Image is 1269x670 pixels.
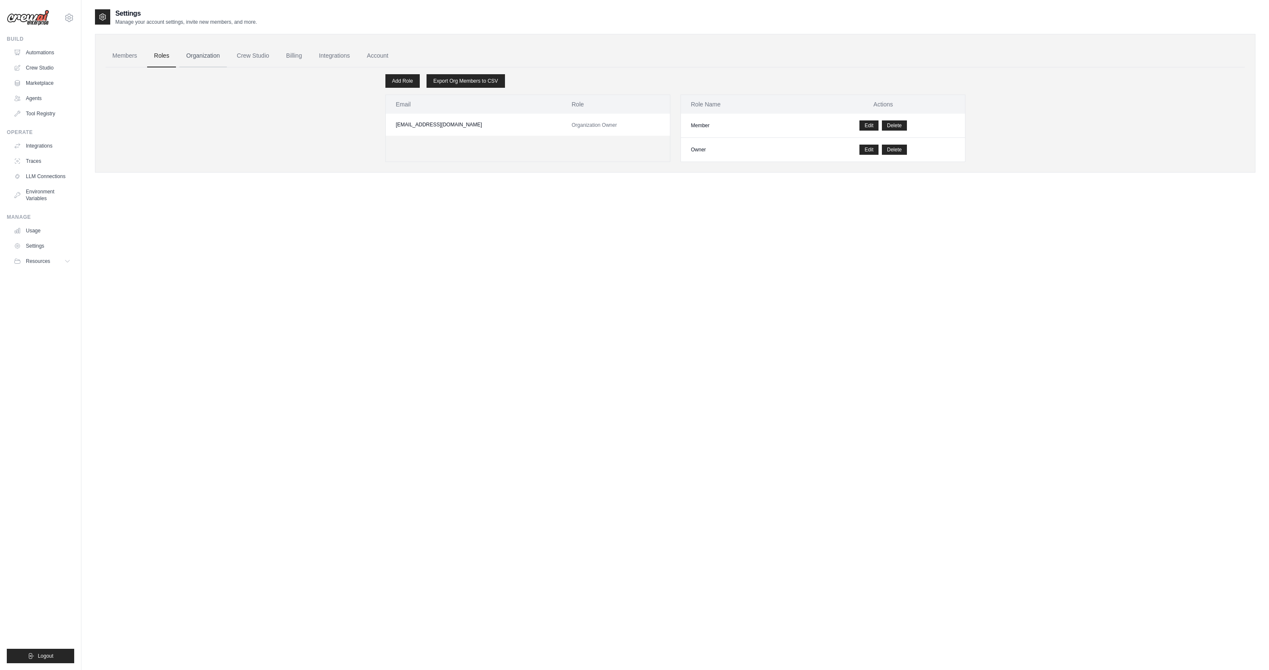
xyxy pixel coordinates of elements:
a: Tool Registry [10,107,74,120]
a: Integrations [312,45,357,67]
span: Organization Owner [572,122,617,128]
a: Marketplace [10,76,74,90]
td: Member [681,114,802,138]
div: Manage [7,214,74,221]
th: Role Name [681,95,802,114]
a: Environment Variables [10,185,74,205]
a: Traces [10,154,74,168]
a: Organization [179,45,226,67]
a: Agents [10,92,74,105]
a: Members [106,45,144,67]
a: Account [360,45,395,67]
a: Usage [10,224,74,237]
a: Edit [859,120,879,131]
th: Role [561,95,669,114]
a: Export Org Members to CSV [427,74,505,88]
a: Roles [147,45,176,67]
a: LLM Connections [10,170,74,183]
button: Delete [882,145,907,155]
a: Crew Studio [230,45,276,67]
p: Manage your account settings, invite new members, and more. [115,19,257,25]
img: Logo [7,10,49,26]
button: Logout [7,649,74,663]
div: Operate [7,129,74,136]
a: Billing [279,45,309,67]
td: Owner [681,138,802,162]
th: Actions [802,95,965,114]
span: Resources [26,258,50,265]
span: Logout [38,653,53,659]
a: Integrations [10,139,74,153]
h2: Settings [115,8,257,19]
a: Edit [859,145,879,155]
button: Resources [10,254,74,268]
button: Delete [882,120,907,131]
a: Settings [10,239,74,253]
td: [EMAIL_ADDRESS][DOMAIN_NAME] [386,114,562,136]
a: Add Role [385,74,420,88]
a: Automations [10,46,74,59]
a: Crew Studio [10,61,74,75]
th: Email [386,95,562,114]
div: Build [7,36,74,42]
